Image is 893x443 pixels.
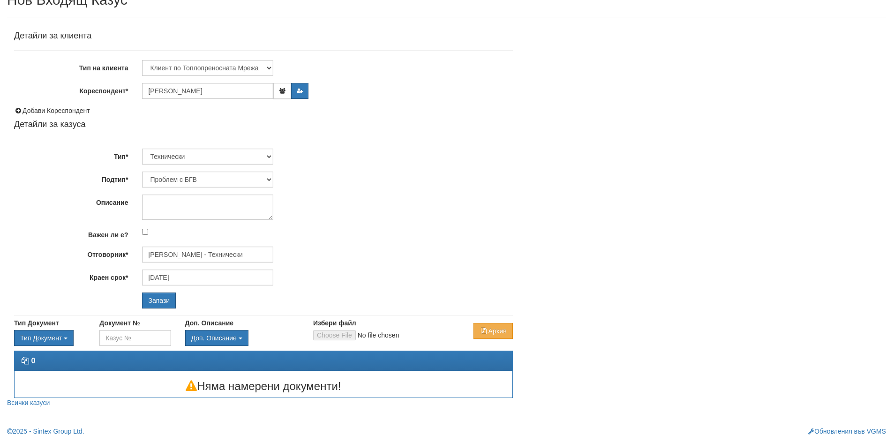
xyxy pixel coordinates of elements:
[14,31,513,41] h4: Детайли за клиента
[20,334,62,342] span: Тип Документ
[142,293,176,308] input: Запази
[15,380,512,392] h3: Няма намерени документи!
[31,357,35,365] strong: 0
[7,428,84,435] a: 2025 - Sintex Group Ltd.
[99,318,140,328] label: Документ №
[142,247,273,263] input: Търсене по Име / Имейл
[185,318,233,328] label: Доп. Описание
[14,120,513,129] h4: Детайли за казуса
[7,227,135,240] label: Важен ли е?
[808,428,886,435] a: Обновления във VGMS
[7,60,135,73] label: Тип на клиента
[7,270,135,282] label: Краен срок*
[14,106,513,115] div: Добави Кореспондент
[7,399,50,406] a: Всички казуси
[99,330,171,346] input: Казус №
[191,334,237,342] span: Доп. Описание
[7,83,135,96] label: Кореспондент*
[7,195,135,207] label: Описание
[14,330,74,346] button: Тип Документ
[142,83,273,99] input: ЕГН/Име/Адрес/Аб.№/Парт.№/Тел./Email
[473,323,512,339] button: Архив
[14,330,85,346] div: Двоен клик, за изчистване на избраната стойност.
[313,318,356,328] label: Избери файл
[7,172,135,184] label: Подтип*
[14,318,59,328] label: Тип Документ
[185,330,299,346] div: Двоен клик, за изчистване на избраната стойност.
[142,270,273,285] input: Търсене по Име / Имейл
[7,247,135,259] label: Отговорник*
[185,330,248,346] button: Доп. Описание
